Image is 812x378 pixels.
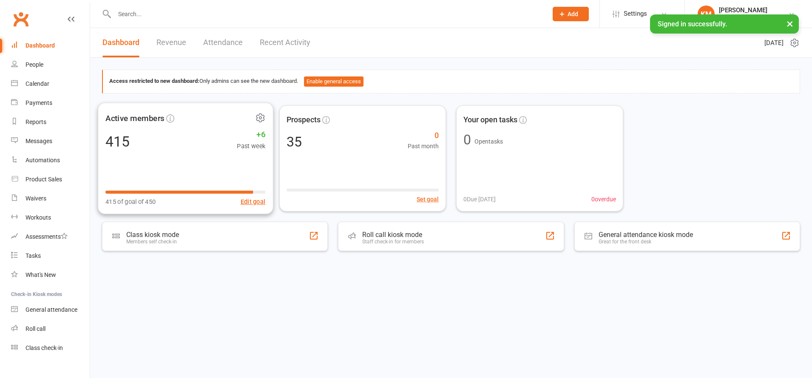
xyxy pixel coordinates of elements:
div: Roll call kiosk mode [362,231,424,239]
button: Enable general access [304,76,363,87]
span: 415 of goal of 450 [105,196,156,206]
a: Calendar [11,74,90,93]
span: +6 [237,128,265,141]
div: General attendance [26,306,77,313]
a: People [11,55,90,74]
a: Class kiosk mode [11,339,90,358]
div: Only admins can see the new dashboard. [109,76,793,87]
div: Great for the front desk [599,239,693,245]
div: Product Sales [26,176,62,183]
div: Tasks [26,252,41,259]
a: Payments [11,93,90,113]
button: Add [553,7,589,21]
div: Payments [26,99,52,106]
strong: Access restricted to new dashboard: [109,78,199,84]
div: Staff check-in for members [362,239,424,245]
span: Prospects [287,114,321,126]
button: Set goal [417,195,439,204]
div: 0 [463,133,471,147]
span: Your open tasks [463,114,517,126]
div: Automations [26,157,60,164]
a: Recent Activity [260,28,310,57]
span: 0 [408,130,439,142]
div: [PERSON_NAME] [719,6,767,14]
div: Dashboard [26,42,55,49]
a: Dashboard [11,36,90,55]
a: What's New [11,265,90,285]
a: General attendance kiosk mode [11,300,90,319]
input: Search... [112,8,542,20]
div: Terang Fitness [719,14,767,22]
div: Messages [26,138,52,144]
div: General attendance kiosk mode [599,231,693,239]
div: People [26,61,43,68]
a: Revenue [156,28,186,57]
div: Class check-in [26,344,63,351]
div: 415 [105,134,130,148]
div: Roll call [26,325,45,332]
div: Waivers [26,195,46,202]
div: Reports [26,118,46,125]
div: Workouts [26,214,51,221]
span: Active members [105,112,165,124]
a: Messages [11,132,90,151]
a: Reports [11,113,90,132]
span: Signed in successfully. [658,20,727,28]
button: Edit goal [241,196,266,206]
span: Past month [408,141,439,151]
span: [DATE] [764,38,784,48]
div: KM [698,6,715,23]
a: Automations [11,151,90,170]
span: Past week [237,141,265,151]
a: Dashboard [102,28,139,57]
a: Tasks [11,246,90,265]
div: Assessments [26,233,68,240]
div: What's New [26,271,56,278]
div: Members self check-in [126,239,179,245]
a: Waivers [11,189,90,208]
span: 0 Due [DATE] [463,195,496,204]
a: Product Sales [11,170,90,189]
a: Workouts [11,208,90,227]
span: Add [568,11,578,17]
button: × [782,14,798,33]
div: 35 [287,135,302,149]
span: 0 overdue [591,195,616,204]
span: Settings [624,4,647,23]
a: Attendance [203,28,243,57]
a: Roll call [11,319,90,339]
span: Open tasks [474,138,503,145]
a: Clubworx [10,8,31,30]
a: Assessments [11,227,90,246]
div: Calendar [26,80,49,87]
div: Class kiosk mode [126,231,179,239]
